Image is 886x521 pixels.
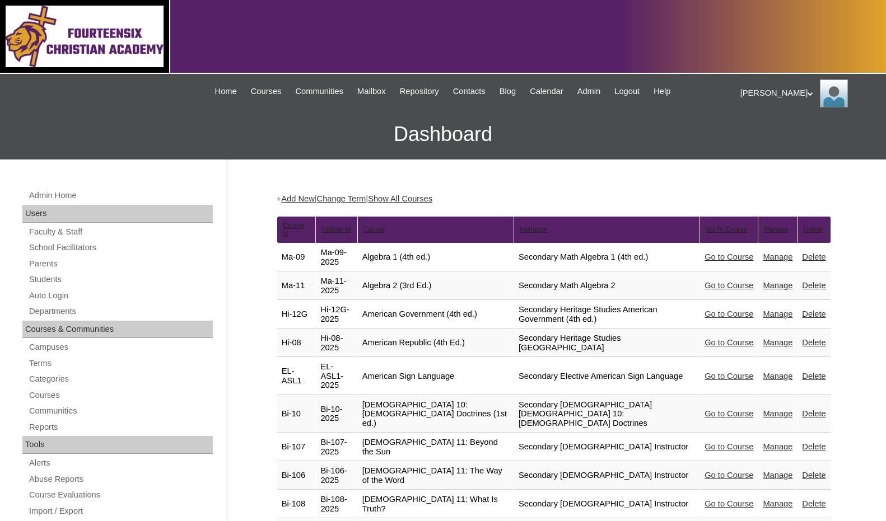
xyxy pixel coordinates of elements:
[614,85,640,98] span: Logout
[400,85,439,98] span: Repository
[705,442,753,451] a: Go to Course
[28,289,213,303] a: Auto Login
[277,433,316,461] td: Bi-107
[763,309,792,318] a: Manage
[316,462,357,490] td: Bi-106-2025
[705,499,753,508] a: Go to Course
[763,471,792,480] a: Manage
[251,85,282,98] span: Courses
[802,499,826,508] a: Delete
[394,85,445,98] a: Repository
[740,79,875,107] div: [PERSON_NAME]
[802,338,826,347] a: Delete
[352,85,391,98] a: Mailbox
[277,358,316,395] td: EL-ASL1
[802,309,826,318] a: Delete
[763,252,792,261] a: Manage
[28,356,213,370] a: Terms
[763,442,792,451] a: Manage
[28,273,213,287] a: Students
[514,396,700,433] td: Secondary [DEMOGRAPHIC_DATA] [DEMOGRAPHIC_DATA] 10: [DEMOGRAPHIC_DATA] Doctrines
[654,85,670,98] span: Help
[705,409,753,418] a: Go to Course
[763,372,792,381] a: Manage
[358,272,514,300] td: Algebra 2 (3rd Ed.)
[316,433,357,461] td: Bi-107-2025
[283,222,305,237] u: Course Id
[209,85,243,98] a: Home
[358,358,514,395] td: American Sign Language
[530,85,563,98] span: Calendar
[514,301,700,328] td: Secondary Heritage Studies American Government (4th ed.)
[277,462,316,490] td: Bi-106
[763,409,792,418] a: Manage
[500,85,516,98] span: Blog
[802,372,826,381] a: Delete
[706,226,747,233] u: Go To Course
[277,490,316,518] td: Bi-108
[28,404,213,418] a: Communities
[514,433,700,461] td: Secondary [DEMOGRAPHIC_DATA] Instructor
[514,329,700,357] td: Secondary Heritage Studies [GEOGRAPHIC_DATA]
[705,372,753,381] a: Go to Course
[22,205,213,223] div: Users
[524,85,568,98] a: Calendar
[820,79,848,107] img: Melanie Sevilla
[6,6,164,67] img: logo-white.png
[763,499,792,508] a: Manage
[358,433,514,461] td: [DEMOGRAPHIC_DATA] 11: Beyond the Sun
[6,109,880,159] h3: Dashboard
[520,226,548,233] u: Instructor
[316,272,357,300] td: Ma-11-2025
[28,388,213,402] a: Courses
[277,301,316,328] td: Hi-12G
[22,436,213,454] div: Tools
[277,396,316,433] td: Bi-10
[28,420,213,434] a: Reports
[316,329,357,357] td: Hi-08-2025
[494,85,521,98] a: Blog
[368,194,432,203] a: Show All Courses
[514,462,700,490] td: Secondary [DEMOGRAPHIC_DATA] Instructor
[648,85,676,98] a: Help
[28,372,213,386] a: Categories
[705,471,753,480] a: Go to Course
[277,243,316,271] td: Ma-09
[514,490,700,518] td: Secondary [DEMOGRAPHIC_DATA] Instructor
[358,490,514,518] td: [DEMOGRAPHIC_DATA] 11: What Is Truth?
[358,301,514,328] td: American Government (4th ed.)
[316,358,357,395] td: EL-ASL1-2025
[316,243,357,271] td: Ma-09-2025
[802,281,826,290] a: Delete
[358,396,514,433] td: [DEMOGRAPHIC_DATA] 10: [DEMOGRAPHIC_DATA] Doctrines (1st ed.)
[277,193,831,205] div: + | |
[317,194,366,203] a: Change Term
[28,472,213,486] a: Abuse Reports
[358,462,514,490] td: [DEMOGRAPHIC_DATA] 11: The Way of the Word
[763,338,792,347] a: Manage
[295,85,343,98] span: Communities
[514,272,700,300] td: Secondary Math Algebra 2
[802,471,826,480] a: Delete
[764,226,788,233] u: Manage
[803,226,823,233] u: Delete
[28,340,213,354] a: Campuses
[802,252,826,261] a: Delete
[290,85,349,98] a: Communities
[316,396,357,433] td: Bi-10-2025
[281,194,314,203] a: Add New
[802,442,826,451] a: Delete
[363,226,385,233] u: Course
[357,85,386,98] span: Mailbox
[705,281,753,290] a: Go to Course
[572,85,607,98] a: Admin
[277,329,316,357] td: Hi-08
[28,304,213,318] a: Departments
[28,241,213,255] a: School Facilitators
[316,301,357,328] td: Hi-12G-2025
[28,456,213,470] a: Alerts
[28,189,213,203] a: Admin Home
[763,281,792,290] a: Manage
[358,329,514,357] td: American Republic (4th Ed.)
[28,225,213,239] a: Faculty & Staff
